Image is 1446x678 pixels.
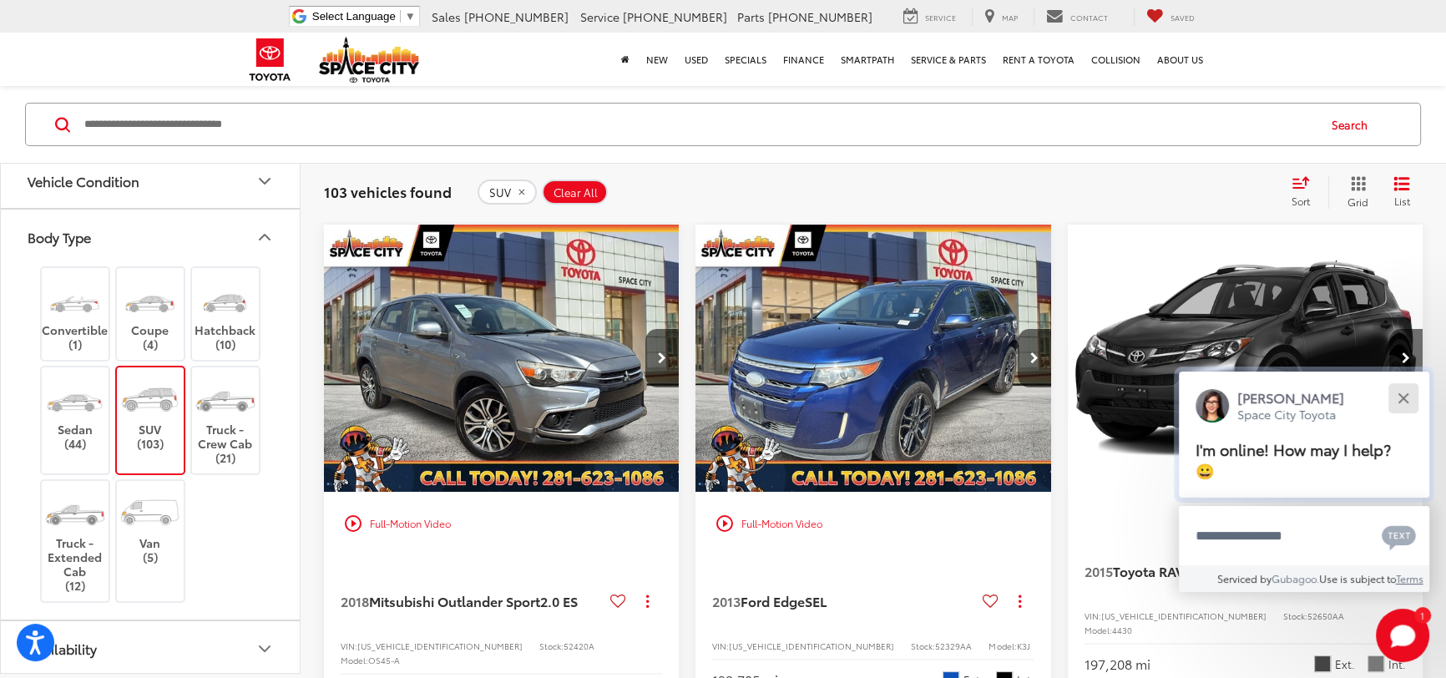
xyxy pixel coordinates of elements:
a: 2013Ford EdgeSEL [712,592,975,610]
a: 2015Toyota RAV4LE [1084,562,1347,580]
span: [PHONE_NUMBER] [464,8,569,25]
span: Int. [1388,656,1406,672]
span: Contact [1070,12,1108,23]
span: [PHONE_NUMBER] [768,8,872,25]
span: List [1393,194,1410,208]
button: Search [1316,104,1392,145]
label: Coupe (4) [117,276,185,352]
a: Contact [1034,8,1120,26]
a: Rent a Toyota [994,33,1083,86]
a: Service & Parts [902,33,994,86]
label: Hatchback (10) [192,276,260,352]
a: Used [676,33,716,86]
textarea: Type your message [1179,506,1429,566]
label: Convertible (1) [42,276,109,352]
div: Availability [255,639,275,659]
img: 2015 Toyota RAV4 LE FWD SUV [1067,225,1424,493]
a: My Saved Vehicles [1134,8,1207,26]
a: Select Language​ [312,10,416,23]
span: 52650AA [1307,610,1344,622]
span: Use is subject to [1319,571,1396,585]
span: ▼ [405,10,416,23]
label: Sedan (44) [42,376,109,451]
a: About Us [1149,33,1211,86]
span: Ext. [1335,656,1355,672]
span: 2015 [1084,561,1113,580]
a: Service [891,8,968,26]
img: Truck - Crew Cab [194,376,256,422]
label: Van (5) [117,489,185,564]
img: Coupe [119,276,181,323]
a: Home [613,33,638,86]
span: OS45-A [368,654,400,666]
a: Map [972,8,1030,26]
span: 52329AA [935,640,972,652]
span: 4430 [1112,624,1132,636]
span: 2013 [712,591,741,610]
button: Chat with SMS [1377,517,1421,554]
span: Mitsubishi Outlander Sport [369,591,540,610]
span: Parts [737,8,765,25]
a: SmartPath [832,33,902,86]
img: Hatchback [194,276,256,323]
span: Sales [432,8,461,25]
span: Toyota RAV4 [1113,561,1191,580]
span: [US_VEHICLE_IDENTIFICATION_NUMBER] [729,640,894,652]
button: Clear All [542,180,608,205]
span: SUV [489,186,511,200]
span: 52420A [564,640,594,652]
img: Space City Toyota [319,37,419,83]
span: Map [1002,12,1018,23]
div: 2013 Ford Edge SEL 0 [695,225,1052,492]
label: Truck - Crew Cab (21) [192,376,260,465]
img: 2013 Ford Edge SEL FWD [695,225,1052,493]
label: Truck - Extended Cab (12) [42,489,109,592]
div: Close[PERSON_NAME]Space City ToyotaI'm online! How may I help? 😀Type your messageChat with SMSSen... [1179,372,1429,592]
div: Body Type [255,227,275,247]
span: [PHONE_NUMBER] [623,8,727,25]
span: Stock: [911,640,935,652]
button: Next image [1018,329,1051,387]
span: 2018 [341,591,369,610]
p: [PERSON_NAME] [1237,388,1344,407]
div: 2015 Toyota RAV4 LE 0 [1067,225,1424,492]
span: Sort [1292,194,1310,208]
button: AvailabilityAvailability [1,621,301,675]
input: Search by Make, Model, or Keyword [83,104,1316,144]
span: SEL [805,591,827,610]
button: Body TypeBody Type [1,210,301,264]
span: Clear All [554,186,598,200]
button: List View [1381,175,1423,209]
span: Stock: [539,640,564,652]
a: 2013 Ford Edge SEL FWD2013 Ford Edge SEL FWD2013 Ford Edge SEL FWD2013 Ford Edge SEL FWD [695,225,1052,492]
div: Body Type [28,229,91,245]
span: Service [925,12,956,23]
a: New [638,33,676,86]
a: 2018Mitsubishi Outlander Sport2.0 ES [341,592,604,610]
button: Grid View [1328,175,1381,209]
span: Model: [341,654,368,666]
span: VIN: [1084,610,1101,622]
button: remove SUV [478,180,537,205]
span: dropdown dots [646,595,649,608]
span: [US_VEHICLE_IDENTIFICATION_NUMBER] [1101,610,1267,622]
label: SUV (103) [117,376,185,451]
span: Serviced by [1217,571,1272,585]
span: Magnetic Gray Met. [1314,655,1331,672]
span: dropdown dots [1019,595,1021,608]
span: [US_VEHICLE_IDENTIFICATION_NUMBER] [357,640,523,652]
span: K3J [1016,640,1029,652]
div: 2018 Mitsubishi Outlander Sport 2.0 ES 0 [323,225,680,492]
a: Terms [1396,571,1423,585]
img: Toyota [239,33,301,87]
span: Saved [1170,12,1195,23]
div: Vehicle Condition [28,173,139,189]
span: Stock: [1283,610,1307,622]
button: Next image [1389,329,1423,387]
button: Toggle Chat Window [1376,609,1429,662]
img: Convertible [43,276,106,323]
span: 103 vehicles found [324,181,452,201]
button: Vehicle ConditionVehicle Condition [1,154,301,208]
a: Specials [716,33,775,86]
